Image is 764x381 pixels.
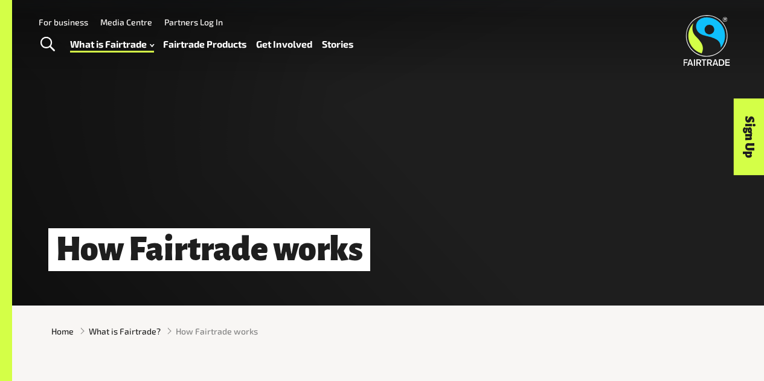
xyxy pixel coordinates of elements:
[164,17,223,27] a: Partners Log In
[39,17,88,27] a: For business
[322,36,353,53] a: Stories
[163,36,246,53] a: Fairtrade Products
[70,36,154,53] a: What is Fairtrade
[256,36,312,53] a: Get Involved
[100,17,152,27] a: Media Centre
[33,30,62,60] a: Toggle Search
[48,228,370,271] h1: How Fairtrade works
[176,325,258,338] span: How Fairtrade works
[684,15,730,66] img: Fairtrade Australia New Zealand logo
[89,325,161,338] a: What is Fairtrade?
[51,325,74,338] a: Home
